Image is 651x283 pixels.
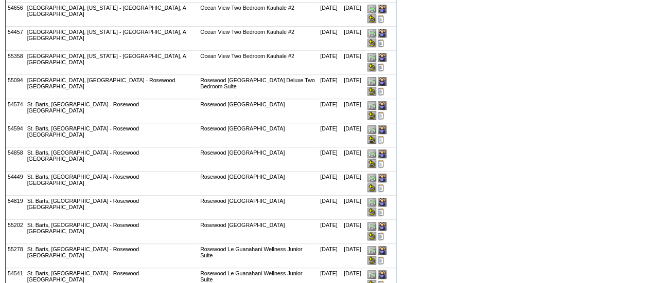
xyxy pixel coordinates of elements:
td: [DATE] [318,147,340,172]
input: Give this reservation to Sales [367,246,376,255]
img: Give this reservation to a member [378,270,386,279]
input: Release this reservation back into the Cancellation Wish List queue [367,14,376,23]
td: [DATE] [318,172,340,196]
img: Give this reservation to a member [378,125,386,134]
td: [DATE] [340,196,366,220]
td: [DATE] [340,75,366,99]
img: Give this reservation to a member [378,174,386,182]
td: [DATE] [318,99,340,123]
td: St. Barts, [GEOGRAPHIC_DATA] - Rosewood [GEOGRAPHIC_DATA] [25,196,198,220]
td: [DATE] [318,220,340,244]
img: Give this reservation to a member [378,77,386,86]
td: [DATE] [340,172,366,196]
img: Give this reservation to a member [378,149,386,158]
input: Taking steps to drive increased bookings to non-incremental cost locations. Please enter any capt... [378,256,384,265]
td: St. Barts, [GEOGRAPHIC_DATA] - Rosewood [GEOGRAPHIC_DATA] [25,172,198,196]
td: 54858 [6,147,25,172]
input: Taking steps to drive increased bookings to non-incremental cost locations. Please enter any capt... [378,136,384,144]
td: 55278 [6,244,25,268]
td: Ocean View Two Bedroom Kauhale #2 [198,51,318,75]
td: 55094 [6,75,25,99]
td: [DATE] [318,196,340,220]
td: 54656 [6,3,25,27]
input: Taking steps to drive increased bookings to non-incremental cost locations. Please enter any capt... [378,232,384,240]
input: Taking steps to drive increased bookings to non-incremental cost locations. Please enter any capt... [378,208,384,216]
input: Give this reservation to Sales [367,5,376,13]
img: Give this reservation to a member [378,53,386,62]
td: [DATE] [340,123,366,147]
td: 54594 [6,123,25,147]
input: Taking steps to drive increased bookings to non-incremental cost locations. Please enter any capt... [378,39,384,47]
td: [GEOGRAPHIC_DATA], [US_STATE] - [GEOGRAPHIC_DATA], A [GEOGRAPHIC_DATA] [25,51,198,75]
input: Release this reservation back into the Cancellation Wish List queue [367,39,376,47]
input: Release this reservation back into the Cancellation Wish List queue [367,256,376,265]
input: Give this reservation to Sales [367,270,376,279]
input: Taking steps to drive increased bookings to non-incremental cost locations. Please enter any capt... [378,15,384,23]
td: [GEOGRAPHIC_DATA], [US_STATE] - [GEOGRAPHIC_DATA], A [GEOGRAPHIC_DATA] [25,3,198,27]
td: Rosewood [GEOGRAPHIC_DATA] [198,196,318,220]
td: 55202 [6,220,25,244]
td: [GEOGRAPHIC_DATA], [GEOGRAPHIC_DATA] - Rosewood [GEOGRAPHIC_DATA] [25,75,198,99]
img: Give this reservation to a member [378,101,386,110]
td: Rosewood [GEOGRAPHIC_DATA] [198,99,318,123]
td: 54574 [6,99,25,123]
td: Rosewood Le Guanahani Wellness Junior Suite [198,244,318,268]
td: 55358 [6,51,25,75]
td: [DATE] [340,27,366,51]
td: Rosewood [GEOGRAPHIC_DATA] [198,220,318,244]
input: Release this reservation back into the Cancellation Wish List queue [367,87,376,96]
td: [GEOGRAPHIC_DATA], [US_STATE] - [GEOGRAPHIC_DATA], A [GEOGRAPHIC_DATA] [25,27,198,51]
input: for Patriot's week sales hold - mm 3/24/25 [378,63,384,71]
input: Release this reservation back into the Cancellation Wish List queue [367,207,376,216]
input: Give this reservation to Sales [367,174,376,182]
td: St. Barts, [GEOGRAPHIC_DATA] - Rosewood [GEOGRAPHIC_DATA] [25,244,198,268]
td: Rosewood [GEOGRAPHIC_DATA] [198,123,318,147]
img: Give this reservation to a member [378,222,386,231]
td: 54819 [6,196,25,220]
td: [DATE] [340,244,366,268]
input: Give this reservation to Sales [367,101,376,110]
td: [DATE] [340,99,366,123]
input: Give this reservation to Sales [367,53,376,62]
img: Give this reservation to a member [378,246,386,255]
td: Ocean View Two Bedroom Kauhale #2 [198,27,318,51]
td: [DATE] [318,123,340,147]
td: [DATE] [340,51,366,75]
input: Release this reservation back into the Cancellation Wish List queue [367,63,376,71]
td: [DATE] [318,51,340,75]
img: Give this reservation to a member [378,5,386,13]
td: St. Barts, [GEOGRAPHIC_DATA] - Rosewood [GEOGRAPHIC_DATA] [25,147,198,172]
td: Rosewood [GEOGRAPHIC_DATA] [198,147,318,172]
input: Give this reservation to Sales [367,222,376,231]
input: Release this reservation back into the Cancellation Wish List queue [367,159,376,168]
td: [DATE] [318,27,340,51]
input: Release this reservation back into the Cancellation Wish List queue [367,111,376,120]
input: Give this reservation to Sales [367,77,376,86]
td: St. Barts, [GEOGRAPHIC_DATA] - Rosewood [GEOGRAPHIC_DATA] [25,220,198,244]
input: Give this reservation to Sales [367,149,376,158]
input: Give this reservation to Sales [367,125,376,134]
input: Release this reservation back into the Cancellation Wish List queue [367,183,376,192]
td: Rosewood [GEOGRAPHIC_DATA] Deluxe Two Bedroom Suite [198,75,318,99]
td: Ocean View Two Bedroom Kauhale #2 [198,3,318,27]
img: Give this reservation to a member [378,29,386,37]
td: 54449 [6,172,25,196]
td: [DATE] [340,220,366,244]
td: Rosewood [GEOGRAPHIC_DATA] [198,172,318,196]
input: Taking steps to drive increased bookings to non-incremental cost locations. Please enter any capt... [378,184,384,192]
input: Give this reservation to Sales [367,198,376,206]
img: Give this reservation to a member [378,198,386,206]
td: [DATE] [340,3,366,27]
td: [DATE] [318,75,340,99]
td: St. Barts, [GEOGRAPHIC_DATA] - Rosewood [GEOGRAPHIC_DATA] [25,99,198,123]
td: [DATE] [340,147,366,172]
td: [DATE] [318,244,340,268]
input: Taking steps to drive increased bookings to non-incremental cost locations. Please enter any capt... [378,111,384,120]
td: [DATE] [318,3,340,27]
input: ROSEWOOD TERM END DATE 12/15. Will need to adjust decommission date should holdback catch cxl. Re... [378,87,384,96]
td: St. Barts, [GEOGRAPHIC_DATA] - Rosewood [GEOGRAPHIC_DATA] [25,123,198,147]
input: Taking steps to drive increased bookings to non-incremental cost locations. Please enter any capt... [378,160,384,168]
input: Release this reservation back into the Cancellation Wish List queue [367,232,376,240]
input: Release this reservation back into the Cancellation Wish List queue [367,135,376,144]
td: 54457 [6,27,25,51]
